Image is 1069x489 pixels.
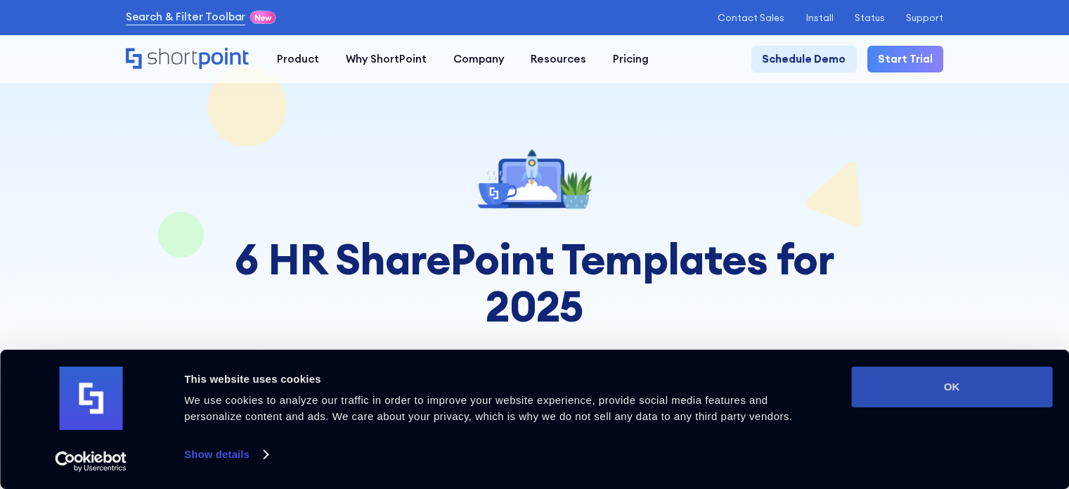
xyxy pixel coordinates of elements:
[613,51,649,68] div: Pricing
[867,46,943,72] a: Start Trial
[453,51,504,68] div: Company
[531,51,586,68] div: Resources
[517,46,600,72] a: Resources
[346,51,427,68] div: Why ShortPoint
[184,444,267,465] a: Show details
[805,13,833,23] a: Install
[851,367,1052,407] button: OK
[332,46,440,72] a: Why ShortPoint
[235,231,834,333] strong: 6 HR SharePoint Templates for 2025
[906,13,943,23] a: Support
[718,13,784,23] a: Contact Sales
[126,9,246,25] a: Search & Filter Toolbar
[264,46,332,72] a: Product
[126,48,250,71] a: Home
[59,367,122,430] img: logo
[184,394,792,422] span: We use cookies to analyze our traffic in order to improve your website experience, provide social...
[440,46,517,72] a: Company
[817,326,1069,489] iframe: Chat Widget
[855,13,885,23] a: Status
[184,371,819,388] div: This website uses cookies
[277,51,319,68] div: Product
[751,46,856,72] a: Schedule Demo
[600,46,662,72] a: Pricing
[30,451,153,472] a: Usercentrics Cookiebot - opens in a new window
